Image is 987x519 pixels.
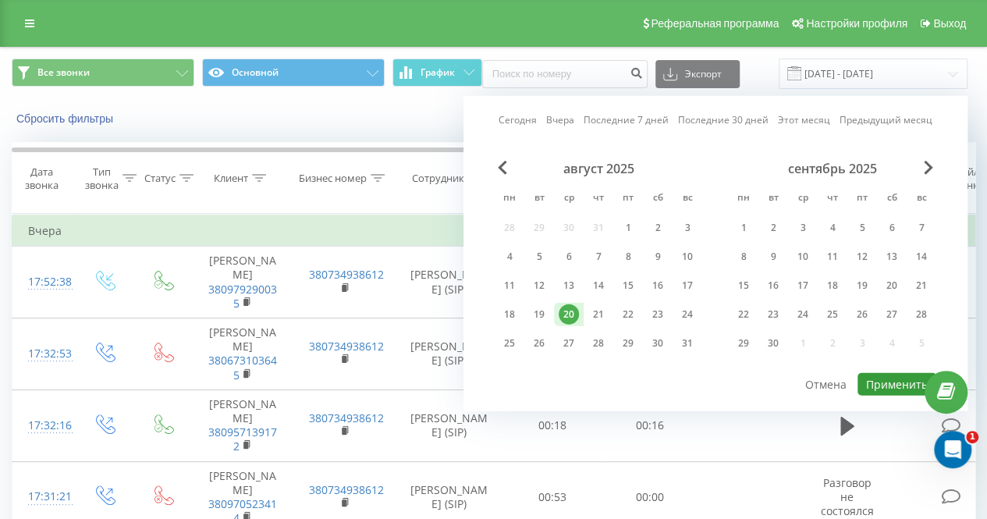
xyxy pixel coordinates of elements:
[504,389,602,461] td: 00:18
[818,216,847,240] div: чт 4 сент. 2025 г.
[587,187,610,211] abbr: четверг
[554,274,584,297] div: ср 13 авг. 2025 г.
[28,482,59,512] div: 17:31:21
[733,304,754,325] div: 22
[877,245,907,268] div: сб 13 сент. 2025 г.
[208,425,277,453] a: 380957139172
[309,411,384,425] a: 380734938612
[877,216,907,240] div: сб 6 сент. 2025 г.
[643,332,673,355] div: сб 30 авг. 2025 г.
[793,218,813,238] div: 3
[208,282,277,311] a: 380979290035
[733,275,754,296] div: 15
[763,333,783,354] div: 30
[392,59,482,87] button: График
[613,216,643,240] div: пт 1 авг. 2025 г.
[588,304,609,325] div: 21
[529,247,549,267] div: 5
[202,59,385,87] button: Основной
[648,247,668,267] div: 9
[613,332,643,355] div: пт 29 авг. 2025 г.
[678,112,769,127] a: Последние 30 дней
[729,161,936,176] div: сентябрь 2025
[733,247,754,267] div: 8
[554,332,584,355] div: ср 27 авг. 2025 г.
[911,304,932,325] div: 28
[847,245,877,268] div: пт 12 сент. 2025 г.
[933,17,966,30] span: Выход
[733,333,754,354] div: 29
[882,275,902,296] div: 20
[524,274,554,297] div: вт 12 авг. 2025 г.
[208,353,277,382] a: 380673103645
[673,216,702,240] div: вс 3 авг. 2025 г.
[840,112,932,127] a: Предыдущий месяц
[613,274,643,297] div: пт 15 авг. 2025 г.
[648,304,668,325] div: 23
[192,389,293,461] td: [PERSON_NAME]
[676,187,699,211] abbr: воскресенье
[763,275,783,296] div: 16
[309,482,384,497] a: 380734938612
[797,373,855,396] button: Отмена
[793,247,813,267] div: 10
[793,304,813,325] div: 24
[821,187,844,211] abbr: четверг
[495,245,524,268] div: пн 4 авг. 2025 г.
[524,332,554,355] div: вт 26 авг. 2025 г.
[729,303,758,326] div: пн 22 сент. 2025 г.
[673,274,702,297] div: вс 17 авг. 2025 г.
[12,112,121,126] button: Сбросить фильтры
[618,333,638,354] div: 29
[966,431,978,443] span: 1
[758,245,788,268] div: вт 9 сент. 2025 г.
[880,187,904,211] abbr: суббота
[613,245,643,268] div: пт 8 авг. 2025 г.
[732,187,755,211] abbr: понедельник
[529,304,549,325] div: 19
[911,275,932,296] div: 21
[758,332,788,355] div: вт 30 сент. 2025 г.
[299,172,367,185] div: Бизнес номер
[309,267,384,282] a: 380734938612
[788,245,818,268] div: ср 10 сент. 2025 г.
[847,274,877,297] div: пт 19 сент. 2025 г.
[910,187,933,211] abbr: воскресенье
[677,218,698,238] div: 3
[673,245,702,268] div: вс 10 авг. 2025 г.
[882,247,902,267] div: 13
[762,187,785,211] abbr: вторник
[673,332,702,355] div: вс 31 авг. 2025 г.
[529,275,549,296] div: 12
[763,304,783,325] div: 23
[192,318,293,390] td: [PERSON_NAME]
[584,245,613,268] div: чт 7 авг. 2025 г.
[546,112,574,127] a: Вчера
[618,275,638,296] div: 15
[588,333,609,354] div: 28
[28,267,59,297] div: 17:52:38
[527,187,551,211] abbr: вторник
[778,112,830,127] a: Этот месяц
[559,247,579,267] div: 6
[499,333,520,354] div: 25
[847,303,877,326] div: пт 26 сент. 2025 г.
[651,17,779,30] span: Реферальная программа
[28,339,59,369] div: 17:32:53
[643,274,673,297] div: сб 16 авг. 2025 г.
[907,274,936,297] div: вс 21 сент. 2025 г.
[28,411,59,441] div: 17:32:16
[729,274,758,297] div: пн 15 сент. 2025 г.
[791,187,815,211] abbr: среда
[498,187,521,211] abbr: понедельник
[822,275,843,296] div: 18
[524,245,554,268] div: вт 5 авг. 2025 г.
[559,333,579,354] div: 27
[882,304,902,325] div: 27
[499,247,520,267] div: 4
[934,431,971,468] iframe: Intercom live chat
[529,333,549,354] div: 26
[655,60,740,88] button: Экспорт
[618,247,638,267] div: 8
[495,161,702,176] div: август 2025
